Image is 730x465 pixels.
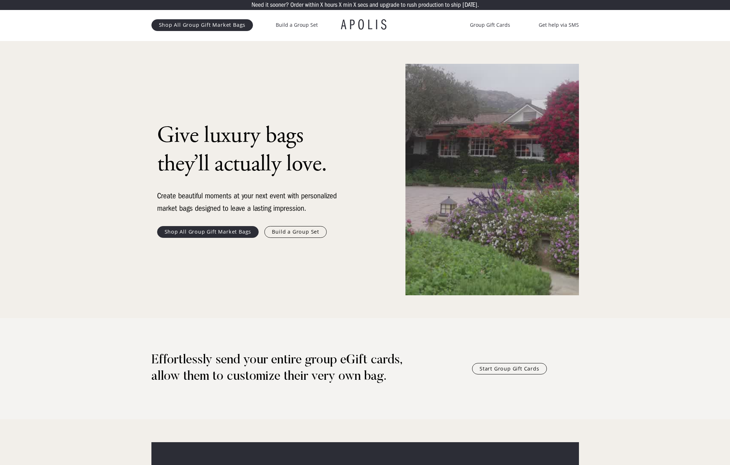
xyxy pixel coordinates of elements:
a: Build a Group Set [264,226,327,237]
a: Build a Group Set [276,21,318,29]
a: Shop All Group Gift Market Bags [157,226,259,237]
a: APOLIS [341,18,389,32]
p: X [320,2,323,8]
p: and upgrade to rush production to ship [DATE]. [369,2,479,8]
p: Need it sooner? Order within [252,2,319,8]
p: hours [325,2,337,8]
a: Start Group Gift Cards [472,363,547,374]
p: X [353,2,356,8]
h1: Effortlessly send your entire group eGift cards, allow them to customize their very own bag. [151,352,429,385]
p: secs [358,2,368,8]
a: Group Gift Cards [470,21,510,29]
p: min [343,2,352,8]
a: Get help via SMS [539,21,579,29]
a: Shop All Group Gift Market Bags [151,19,253,31]
p: X [339,2,342,8]
h1: Give luxury bags they’ll actually love. [157,121,342,178]
div: Create beautiful moments at your next event with personalized market bags designed to leave a las... [157,190,342,215]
